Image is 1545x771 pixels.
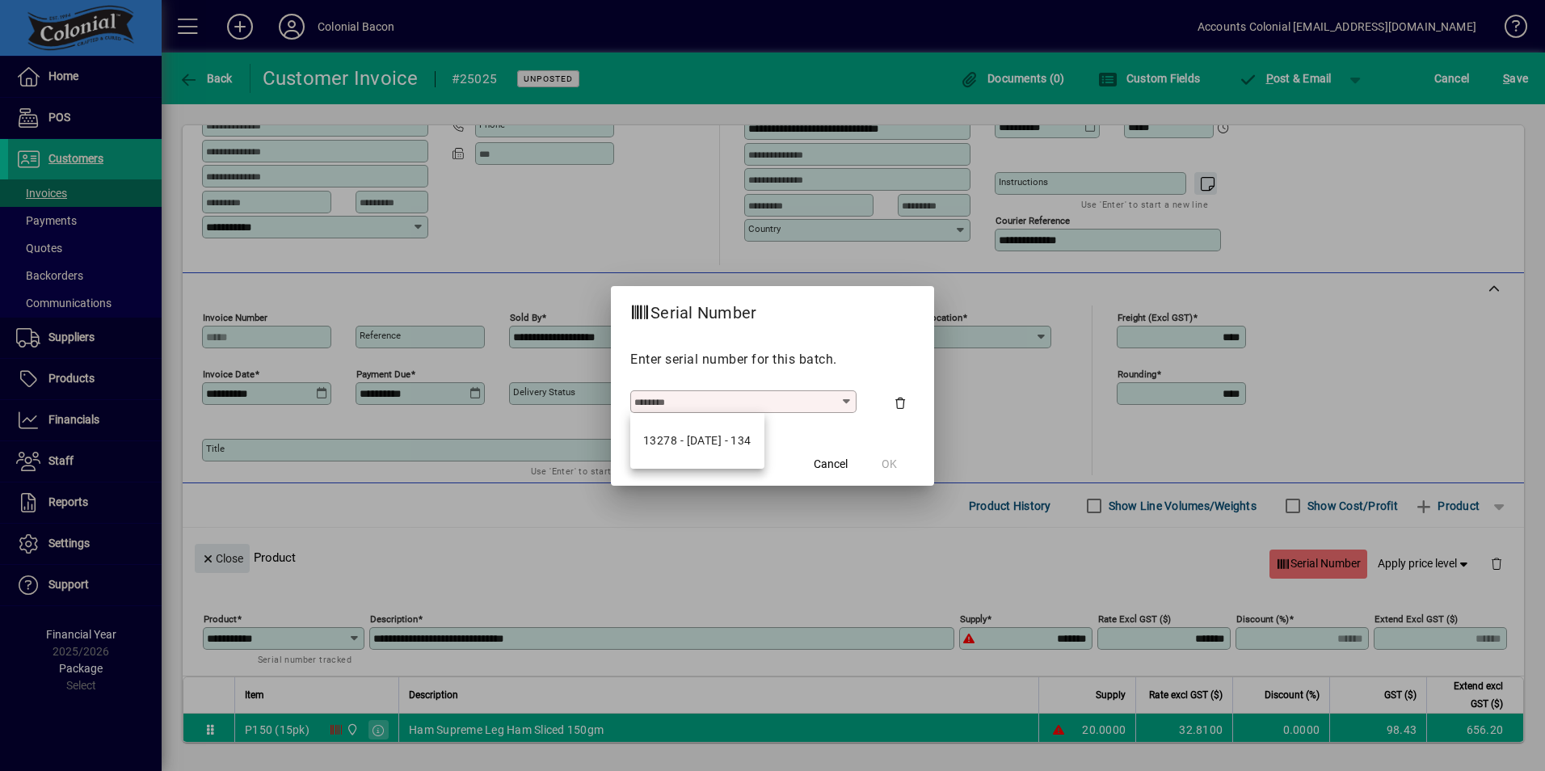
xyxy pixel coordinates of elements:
button: Cancel [805,450,857,479]
span: Cancel [814,456,848,473]
h2: Serial Number [611,286,776,333]
div: 13278 - [DATE] - 134 [643,432,751,449]
mat-option: 13278 - 25.10.25 - 134 [630,419,764,462]
p: Enter serial number for this batch. [630,350,915,369]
